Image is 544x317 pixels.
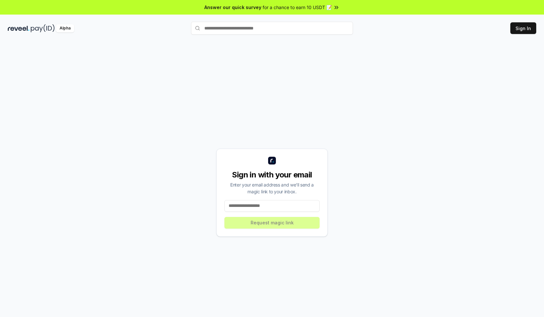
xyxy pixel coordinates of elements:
[224,170,320,180] div: Sign in with your email
[263,4,332,11] span: for a chance to earn 10 USDT 📝
[268,157,276,164] img: logo_small
[204,4,261,11] span: Answer our quick survey
[8,24,29,32] img: reveel_dark
[510,22,536,34] button: Sign In
[224,181,320,195] div: Enter your email address and we’ll send a magic link to your inbox.
[31,24,55,32] img: pay_id
[56,24,74,32] div: Alpha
